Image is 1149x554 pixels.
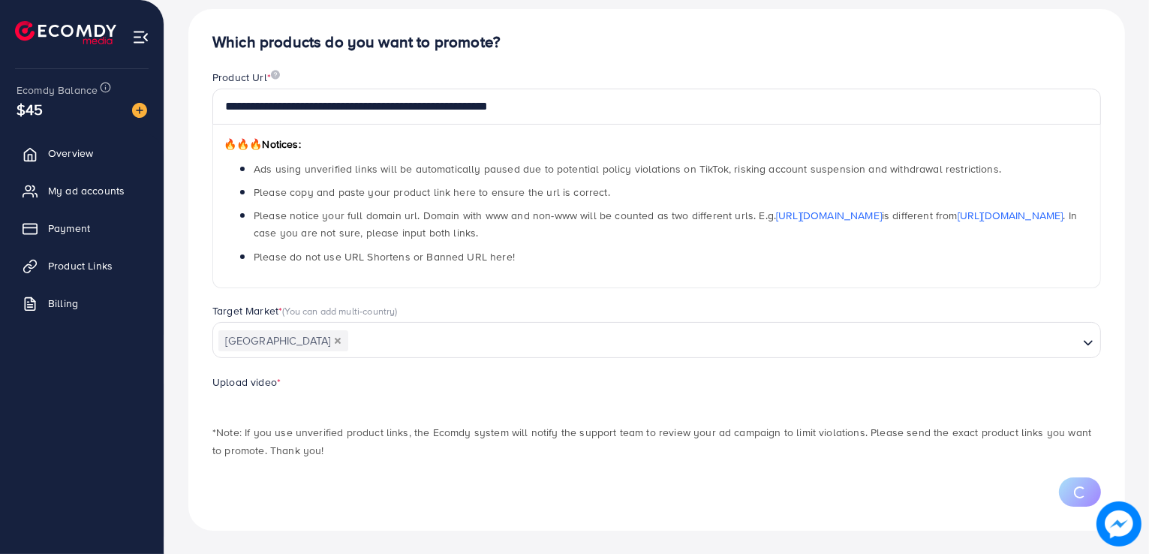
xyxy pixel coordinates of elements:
[254,208,1077,240] span: Please notice your full domain url. Domain with www and non-www will be counted as two different ...
[1099,504,1139,544] img: image
[218,330,348,351] span: [GEOGRAPHIC_DATA]
[350,330,1077,353] input: Search for option
[212,322,1101,358] div: Search for option
[48,146,93,161] span: Overview
[254,249,515,264] span: Please do not use URL Shortens or Banned URL here!
[11,288,152,318] a: Billing
[15,21,116,44] img: logo
[212,33,1101,52] h4: Which products do you want to promote?
[254,161,1001,176] span: Ads using unverified links will be automatically paused due to potential policy violations on Tik...
[11,176,152,206] a: My ad accounts
[48,258,113,273] span: Product Links
[48,183,125,198] span: My ad accounts
[212,70,280,85] label: Product Url
[271,70,280,80] img: image
[212,423,1101,459] p: *Note: If you use unverified product links, the Ecomdy system will notify the support team to rev...
[48,221,90,236] span: Payment
[282,304,397,318] span: (You can add multi-country)
[11,213,152,243] a: Payment
[224,137,262,152] span: 🔥🔥🔥
[132,103,147,118] img: image
[48,296,78,311] span: Billing
[776,208,882,223] a: [URL][DOMAIN_NAME]
[11,138,152,168] a: Overview
[212,303,398,318] label: Target Market
[212,375,281,390] label: Upload video
[11,251,152,281] a: Product Links
[224,137,301,152] span: Notices:
[334,337,341,345] button: Deselect Pakistan
[17,98,43,120] span: $45
[958,208,1063,223] a: [URL][DOMAIN_NAME]
[17,83,98,98] span: Ecomdy Balance
[254,185,610,200] span: Please copy and paste your product link here to ensure the url is correct.
[132,29,149,46] img: menu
